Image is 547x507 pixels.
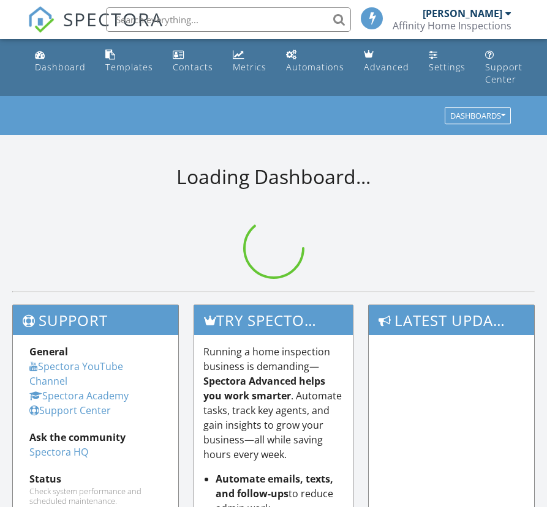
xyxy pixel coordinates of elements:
a: Settings [424,44,470,79]
strong: Spectora Advanced helps you work smarter [203,374,325,402]
a: Automations (Basic) [281,44,349,79]
p: Running a home inspection business is demanding— . Automate tasks, track key agents, and gain ins... [203,344,343,462]
a: SPECTORA [28,17,164,42]
div: Ask the community [29,430,162,445]
strong: Automate emails, texts, and follow-ups [216,472,333,500]
span: SPECTORA [63,6,164,32]
a: Templates [100,44,158,79]
button: Dashboards [445,108,511,125]
div: Automations [286,61,344,73]
h3: Support [13,305,178,335]
a: Spectora Academy [29,389,129,402]
div: Templates [105,61,153,73]
a: Support Center [480,44,527,91]
div: [PERSON_NAME] [423,7,502,20]
h3: Latest Updates [369,305,534,335]
div: Settings [429,61,466,73]
a: Metrics [228,44,271,79]
a: Contacts [168,44,218,79]
div: Contacts [173,61,213,73]
div: Metrics [233,61,266,73]
div: Advanced [364,61,409,73]
a: Spectora YouTube Channel [29,360,123,388]
h3: Try spectora advanced [DATE] [194,305,352,335]
a: Support Center [29,404,111,417]
div: Dashboards [450,112,505,120]
a: Spectora HQ [29,445,88,459]
div: Affinity Home Inspections [393,20,511,32]
img: The Best Home Inspection Software - Spectora [28,6,55,33]
div: Support Center [485,61,522,85]
div: Status [29,472,162,486]
a: Dashboard [30,44,91,79]
a: Advanced [359,44,414,79]
div: Dashboard [35,61,86,73]
input: Search everything... [106,7,351,32]
strong: General [29,345,68,358]
div: Check system performance and scheduled maintenance. [29,486,162,506]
